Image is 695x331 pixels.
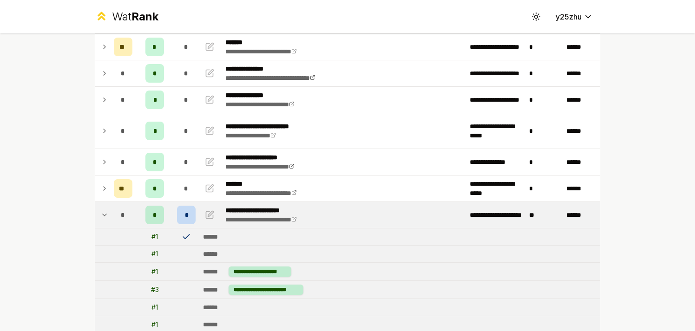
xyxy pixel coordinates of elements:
[112,9,158,24] div: Wat
[556,11,582,22] span: y25zhu
[151,320,158,329] div: # 1
[151,267,158,276] div: # 1
[151,285,159,294] div: # 3
[151,249,158,259] div: # 1
[95,9,158,24] a: WatRank
[151,303,158,312] div: # 1
[548,8,600,25] button: y25zhu
[151,232,158,241] div: # 1
[131,10,158,23] span: Rank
